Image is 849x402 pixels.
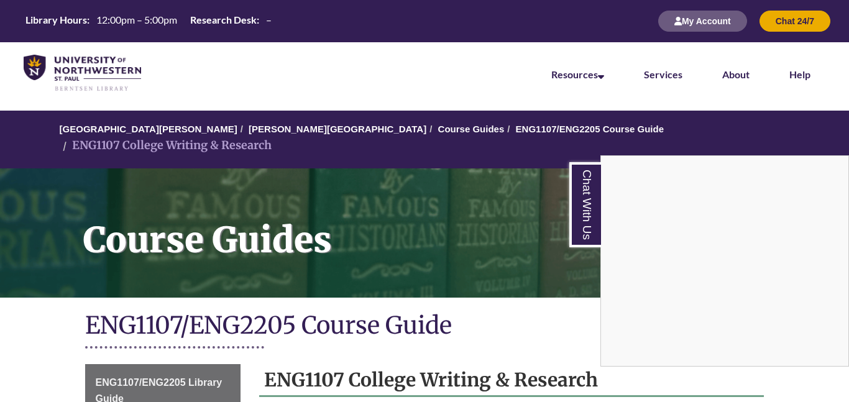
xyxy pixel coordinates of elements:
a: Services [644,68,682,80]
a: Chat With Us [569,162,601,247]
iframe: Chat Widget [601,156,848,366]
a: About [722,68,750,80]
a: Help [789,68,810,80]
div: Chat With Us [600,155,849,367]
img: UNWSP Library Logo [24,55,141,92]
a: Resources [551,68,604,80]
